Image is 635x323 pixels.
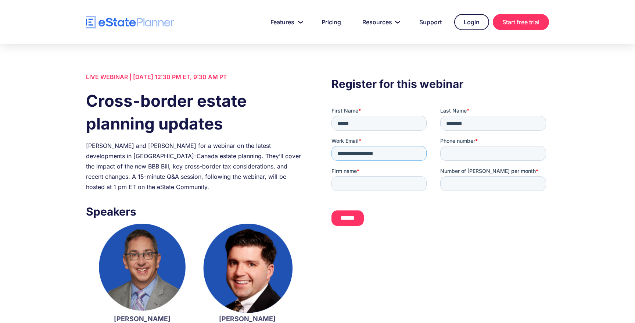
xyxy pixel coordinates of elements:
a: Features [262,15,309,29]
h3: Speakers [86,203,304,220]
a: Resources [354,15,407,29]
strong: [PERSON_NAME] [219,315,276,323]
h3: Register for this webinar [331,75,549,92]
a: Pricing [313,15,350,29]
iframe: Form 0 [331,107,549,232]
a: home [86,16,174,29]
a: Start free trial [493,14,549,30]
strong: [PERSON_NAME] [114,315,171,323]
h1: Cross-border estate planning updates [86,89,304,135]
div: LIVE WEBINAR | [DATE] 12:30 PM ET, 9:30 AM PT [86,72,304,82]
a: Support [410,15,451,29]
a: Login [454,14,489,30]
div: [PERSON_NAME] and [PERSON_NAME] for a webinar on the latest developments in [GEOGRAPHIC_DATA]-Can... [86,141,304,192]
